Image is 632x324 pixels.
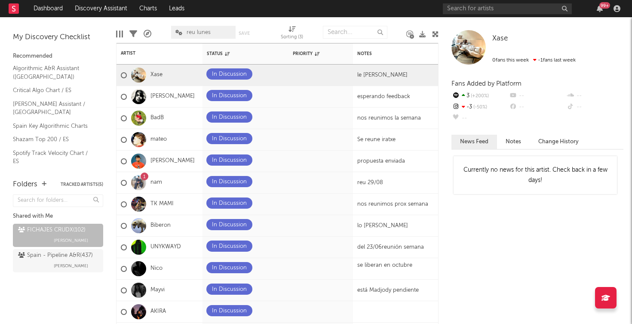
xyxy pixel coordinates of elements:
div: del 23/06reunión semana [353,244,428,251]
button: 99+ [597,5,603,12]
span: [PERSON_NAME] [54,235,88,246]
div: Shared with Me [13,211,103,222]
div: -- [451,113,509,124]
div: In Discussion [212,69,247,80]
span: 0 fans this week [492,58,529,63]
div: In Discussion [212,91,247,101]
div: Edit Columns [116,22,123,46]
a: BadB [150,114,164,122]
div: In Discussion [212,263,247,273]
a: Nico [150,265,163,272]
button: Tracked Artists(5) [61,182,103,187]
span: Fans Added by Platform [451,80,522,87]
div: -3 [451,102,509,113]
span: +200 % [469,94,489,99]
div: lo [PERSON_NAME] [353,222,412,229]
a: Critical Algo Chart / ES [13,86,95,95]
div: se liberan en octubre [353,262,417,275]
input: Search for artists [443,3,572,14]
a: Spotify Track Velocity Chart / ES [13,148,95,166]
div: -- [509,102,566,113]
a: AKIRA [150,308,166,315]
div: -- [509,90,566,102]
input: Search for folders... [13,194,103,207]
a: Spain - Pipeline A&R(437)[PERSON_NAME] [13,249,103,272]
button: Save [239,31,250,36]
a: mateo [150,136,167,143]
div: Sorting ( 3 ) [281,32,303,43]
button: Change History [530,135,587,149]
div: Filters [129,22,137,46]
div: nos reunimos prox semana [357,201,428,208]
div: In Discussion [212,241,247,252]
span: -50 % [472,105,487,110]
div: Spain - Pipeline A&R ( 437 ) [18,250,93,261]
div: propuesta enviada [357,158,405,165]
div: está Madjody pendiente [353,287,423,294]
a: TK MAMI [150,201,174,208]
div: In Discussion [212,134,247,144]
span: -1 fans last week [492,58,576,63]
div: In Discussion [212,198,247,209]
a: Xase [492,34,508,43]
div: Currently no news for this artist. Check back in a few days! [454,156,617,194]
a: [PERSON_NAME] [150,93,195,100]
div: reu 29/08 [353,179,387,186]
div: esperando feedback [353,93,414,100]
div: A&R Pipeline [144,22,151,46]
div: FICHAJES CRUDX ( 102 ) [18,225,86,235]
a: Xase [150,71,163,79]
div: nos reunimos la semana [353,115,425,122]
a: FICHAJES CRUDX(102)[PERSON_NAME] [13,224,103,247]
span: Xase [492,35,508,42]
div: Sorting (3) [281,22,303,46]
div: In Discussion [212,155,247,166]
a: Mayvi [150,287,165,294]
div: Recommended [13,51,103,62]
a: [PERSON_NAME] Assistant / [GEOGRAPHIC_DATA] [13,99,95,117]
a: Biberon [150,222,171,229]
div: Artist [121,51,185,56]
input: Search... [323,26,387,39]
div: In Discussion [212,177,247,187]
div: In Discussion [212,306,247,316]
a: nam [150,179,162,186]
div: -- [566,102,623,113]
div: Status [207,51,263,56]
div: In Discussion [212,284,247,295]
button: Notes [497,135,530,149]
div: Se reune iratxe [353,136,400,143]
div: My Discovery Checklist [13,32,103,43]
div: Priority [293,51,327,56]
div: -- [566,90,623,102]
div: Folders [13,179,37,190]
a: Shazam Top 200 / ES [13,135,95,144]
a: UNYKWAYD [150,244,181,251]
div: 99 + [599,2,610,9]
div: 3 [451,90,509,102]
span: reu lunes [187,30,211,35]
a: Spain Key Algorithmic Charts [13,121,95,131]
div: In Discussion [212,220,247,230]
a: Algorithmic A&R Assistant ([GEOGRAPHIC_DATA]) [13,64,95,81]
button: News Feed [451,135,497,149]
div: le [PERSON_NAME] [353,72,412,79]
div: Notes [357,51,443,56]
a: [PERSON_NAME] [150,157,195,165]
div: In Discussion [212,112,247,123]
span: [PERSON_NAME] [54,261,88,271]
